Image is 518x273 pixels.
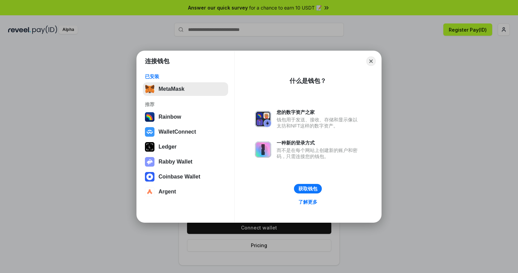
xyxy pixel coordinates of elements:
div: 而不是在每个网站上创建新的账户和密码，只需连接您的钱包。 [277,147,361,159]
h1: 连接钱包 [145,57,169,65]
img: svg+xml,%3Csvg%20xmlns%3D%22http%3A%2F%2Fwww.w3.org%2F2000%2Fsvg%22%20fill%3D%22none%22%20viewBox... [145,157,154,167]
button: Rabby Wallet [143,155,228,169]
button: MetaMask [143,82,228,96]
div: 获取钱包 [298,186,317,192]
div: 已安装 [145,73,226,80]
button: WalletConnect [143,125,228,139]
div: 钱包用于发送、接收、存储和显示像以太坊和NFT这样的数字资产。 [277,117,361,129]
img: svg+xml,%3Csvg%20width%3D%2228%22%20height%3D%2228%22%20viewBox%3D%220%200%2028%2028%22%20fill%3D... [145,187,154,197]
button: Rainbow [143,110,228,124]
div: Coinbase Wallet [159,174,200,180]
img: svg+xml,%3Csvg%20fill%3D%22none%22%20height%3D%2233%22%20viewBox%3D%220%200%2035%2033%22%20width%... [145,84,154,94]
div: 一种新的登录方式 [277,140,361,146]
div: Rabby Wallet [159,159,192,165]
div: 推荐 [145,101,226,107]
div: 了解更多 [298,199,317,205]
button: Close [366,56,376,66]
button: Argent [143,185,228,199]
a: 了解更多 [294,198,321,206]
img: svg+xml,%3Csvg%20xmlns%3D%22http%3A%2F%2Fwww.w3.org%2F2000%2Fsvg%22%20width%3D%2228%22%20height%3... [145,142,154,152]
div: MetaMask [159,86,184,92]
div: 您的数字资产之家 [277,109,361,115]
button: 获取钱包 [294,184,322,193]
button: Coinbase Wallet [143,170,228,184]
div: Argent [159,189,176,195]
img: svg+xml,%3Csvg%20xmlns%3D%22http%3A%2F%2Fwww.w3.org%2F2000%2Fsvg%22%20fill%3D%22none%22%20viewBox... [255,141,271,158]
img: svg+xml,%3Csvg%20width%3D%22120%22%20height%3D%22120%22%20viewBox%3D%220%200%20120%20120%22%20fil... [145,112,154,122]
div: 什么是钱包？ [290,77,326,85]
div: WalletConnect [159,129,196,135]
button: Ledger [143,140,228,154]
img: svg+xml,%3Csvg%20xmlns%3D%22http%3A%2F%2Fwww.w3.org%2F2000%2Fsvg%22%20fill%3D%22none%22%20viewBox... [255,111,271,127]
img: svg+xml,%3Csvg%20width%3D%2228%22%20height%3D%2228%22%20viewBox%3D%220%200%2028%2028%22%20fill%3D... [145,127,154,137]
img: svg+xml,%3Csvg%20width%3D%2228%22%20height%3D%2228%22%20viewBox%3D%220%200%2028%2028%22%20fill%3D... [145,172,154,182]
div: Ledger [159,144,177,150]
div: Rainbow [159,114,181,120]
